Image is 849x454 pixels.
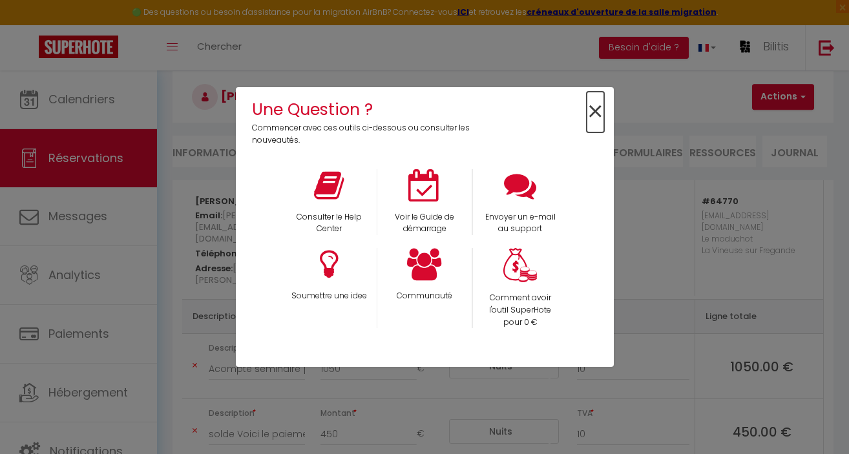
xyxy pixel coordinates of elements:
[10,5,49,44] button: Ouvrir le widget de chat LiveChat
[587,98,604,127] button: Close
[481,211,560,236] p: Envoyer un e-mail au support
[289,290,368,302] p: Soumettre une idee
[252,97,479,122] h4: Une Question ?
[386,290,463,302] p: Communauté
[386,211,463,236] p: Voir le Guide de démarrage
[289,211,368,236] p: Consulter le Help Center
[503,248,537,282] img: Money bag
[252,122,479,147] p: Commencer avec ces outils ci-dessous ou consulter les nouveautés.
[481,292,560,329] p: Comment avoir l'outil SuperHote pour 0 €
[587,92,604,132] span: ×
